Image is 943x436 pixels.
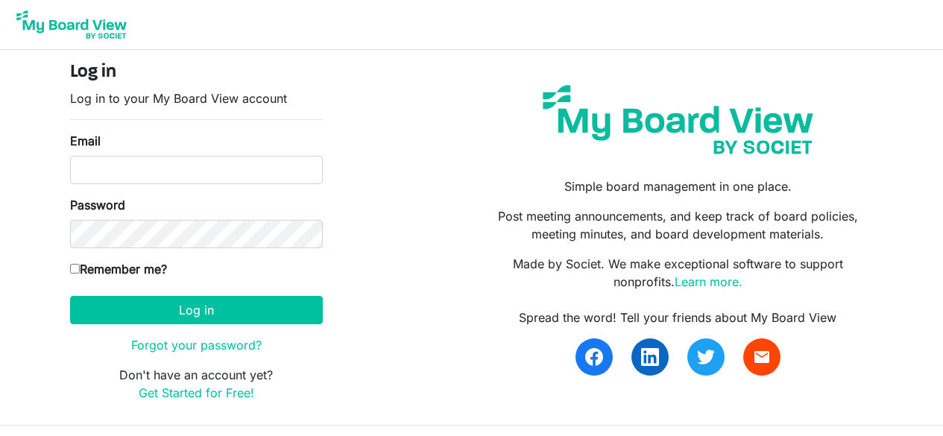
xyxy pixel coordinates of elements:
p: Made by Societ. We make exceptional software to support nonprofits. [482,255,873,291]
label: Password [70,196,125,214]
img: twitter.svg [697,348,715,366]
div: Spread the word! Tell your friends about My Board View [482,309,873,326]
span: email [753,348,771,366]
a: Learn more. [675,274,742,289]
h4: Log in [70,62,323,83]
p: Don't have an account yet? [70,366,323,402]
button: Log in [70,296,323,324]
img: facebook.svg [585,348,603,366]
img: my-board-view-societ.svg [532,74,824,165]
a: Get Started for Free! [139,385,254,400]
p: Log in to your My Board View account [70,89,323,107]
a: Forgot your password? [131,338,262,353]
img: My Board View Logo [12,6,131,43]
label: Remember me? [70,260,167,278]
input: Remember me? [70,264,80,274]
p: Simple board management in one place. [482,177,873,195]
label: Email [70,132,101,150]
p: Post meeting announcements, and keep track of board policies, meeting minutes, and board developm... [482,207,873,243]
a: email [743,338,780,376]
img: linkedin.svg [641,348,659,366]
